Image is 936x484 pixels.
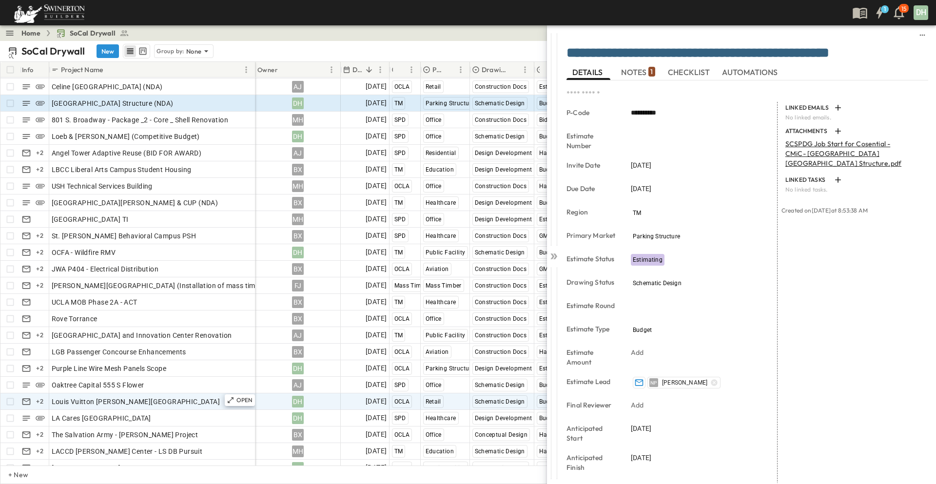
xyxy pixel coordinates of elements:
span: Construction Docs [475,116,527,123]
span: TM [394,299,403,306]
span: Design Development [475,216,532,223]
span: OCLA [394,431,410,438]
span: Residential [426,150,456,156]
span: [DATE] [366,164,387,175]
p: SCSPDG Job Start for Cosential - CMiC- [GEOGRAPHIC_DATA] [GEOGRAPHIC_DATA] Structure.pdf [785,139,909,168]
span: Design Development [475,365,532,372]
p: Anticipated Finish [566,453,617,472]
p: No linked tasks. [785,186,922,194]
span: Celine [GEOGRAPHIC_DATA] (NDA) [52,82,163,92]
p: P-Code [566,108,617,117]
span: TM [394,166,403,173]
span: Construction Docs [475,183,527,190]
span: Construction Docs [475,232,527,239]
p: Drawing Status [482,65,507,75]
p: ATTACHMENTS [785,127,830,135]
span: [DATE] [366,346,387,357]
button: Sort [280,64,291,75]
span: SoCal Drywall [70,28,116,38]
span: Construction Docs [475,465,527,471]
span: TM [394,332,403,339]
span: [PERSON_NAME][GEOGRAPHIC_DATA] (Installation of mass timber) [52,281,269,290]
span: SPD [394,382,406,388]
span: [DATE] [366,247,387,258]
span: Mass Timber Direct [394,282,448,289]
span: [DATE] [366,197,387,208]
div: BX [292,197,304,209]
span: Construction Docs [475,266,527,272]
span: OCLA [394,398,410,405]
div: Owner [255,62,341,77]
p: Region [566,207,617,217]
span: Healthcare [426,415,456,422]
button: Menu [326,64,337,76]
div: DH [914,5,928,20]
span: Schematic Design [475,382,525,388]
span: [DATE] [631,424,651,433]
span: [DATE] [366,81,387,92]
span: Rove Torrance [52,314,97,324]
span: Public Facility [426,465,466,471]
span: Construction Docs [475,282,527,289]
span: Aviation [426,348,449,355]
span: Public Facility [426,332,466,339]
span: SPD [394,216,406,223]
span: JWA P404 - Electrical Distribution [52,264,159,274]
button: Sort [508,64,519,75]
p: 15 [901,5,906,13]
div: + 2 [34,147,46,159]
span: CHECKLIST [668,68,712,77]
span: Construction Docs [475,332,527,339]
p: Estimate Status [566,254,617,264]
span: [DATE] [366,313,387,324]
span: TM [394,199,403,206]
span: OCFA - Wildfire RMV [52,248,116,257]
p: Anticipated Start [566,424,617,443]
p: Estimate Round [566,301,617,310]
span: 801 S. Broadway - Package _2 - Core _ Shell Renovation [52,115,229,125]
span: OCLA [394,83,410,90]
p: Estimate Number [566,131,617,151]
span: Schematic Design [475,100,525,107]
div: BX [292,346,304,358]
div: DH [292,131,304,142]
span: Louis Vuitton [PERSON_NAME][GEOGRAPHIC_DATA] [52,397,220,407]
span: [GEOGRAPHIC_DATA] Structure (NDA) [52,98,174,108]
div: BX [292,263,304,275]
span: LA Cares [GEOGRAPHIC_DATA] [52,413,151,423]
nav: breadcrumbs [21,28,135,38]
span: DETAILS [572,68,604,77]
span: [DATE] [366,396,387,407]
span: Created on [DATE] at 8:53:38 AM [781,207,868,214]
span: Office [426,183,442,190]
div: FJ [292,280,304,291]
span: [DATE] [366,280,387,291]
div: + 2 [34,396,46,407]
span: [DATE] [366,180,387,192]
span: Design Development [475,166,532,173]
span: Design Development [475,415,532,422]
span: LGB Passenger Concourse Enhancements [52,347,186,357]
span: [GEOGRAPHIC_DATA] [52,463,121,473]
span: Schematic Design [633,280,682,287]
span: Education [426,448,454,455]
span: [DATE] [366,147,387,158]
div: + 2 [34,429,46,441]
div: AJ [292,147,304,159]
button: New [97,44,119,58]
div: BX [292,429,304,441]
span: [DATE] [366,213,387,225]
div: + 2 [34,280,46,291]
span: AUTOMATIONS [722,68,780,77]
p: Primary Market [432,65,442,75]
span: Healthcare [426,199,456,206]
span: OCLA [394,465,410,471]
div: Info [22,56,34,83]
span: [DATE] [366,296,387,308]
div: + 2 [34,329,46,341]
span: Estimating [633,256,663,263]
div: DH [292,412,304,424]
span: SPD [394,133,406,140]
div: MH [292,180,304,192]
p: Due Date [566,184,617,194]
